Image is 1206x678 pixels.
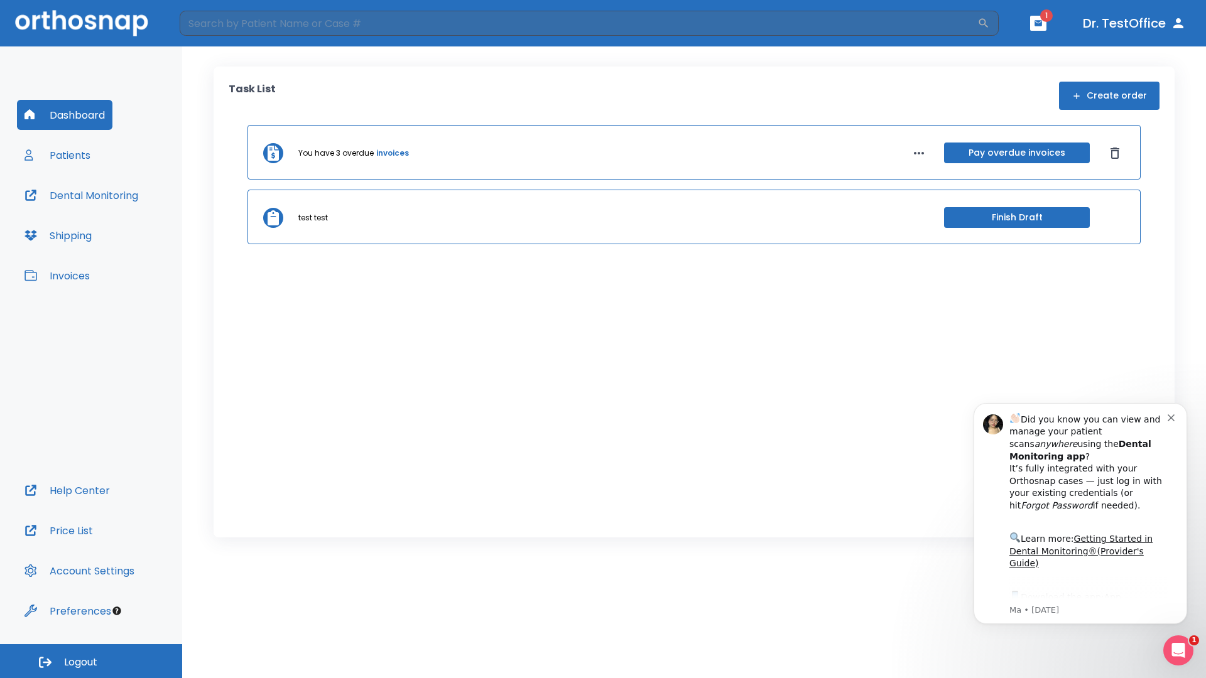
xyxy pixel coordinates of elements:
[944,207,1090,228] button: Finish Draft
[17,596,119,626] button: Preferences
[17,140,98,170] button: Patients
[955,384,1206,644] iframe: Intercom notifications message
[17,180,146,210] button: Dental Monitoring
[15,10,148,36] img: Orthosnap
[298,148,374,159] p: You have 3 overdue
[17,100,112,130] button: Dashboard
[55,208,166,230] a: App Store
[17,220,99,250] button: Shipping
[17,515,100,546] button: Price List
[111,605,122,616] div: Tooltip anchor
[1078,12,1191,35] button: Dr. TestOffice
[55,220,213,232] p: Message from Ma, sent 2w ago
[376,148,409,159] a: invoices
[55,205,213,269] div: Download the app: | ​ Let us know if you need help getting started!
[213,27,223,37] button: Dismiss notification
[1105,143,1125,163] button: Dismiss
[17,556,142,586] button: Account Settings
[298,212,328,223] p: test test
[1059,82,1160,110] button: Create order
[180,11,977,36] input: Search by Patient Name or Case #
[64,655,97,669] span: Logout
[1040,9,1053,22] span: 1
[1189,635,1199,645] span: 1
[17,261,97,291] button: Invoices
[944,143,1090,163] button: Pay overdue invoices
[17,475,117,505] button: Help Center
[1163,635,1193,665] iframe: Intercom live chat
[229,82,276,110] p: Task List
